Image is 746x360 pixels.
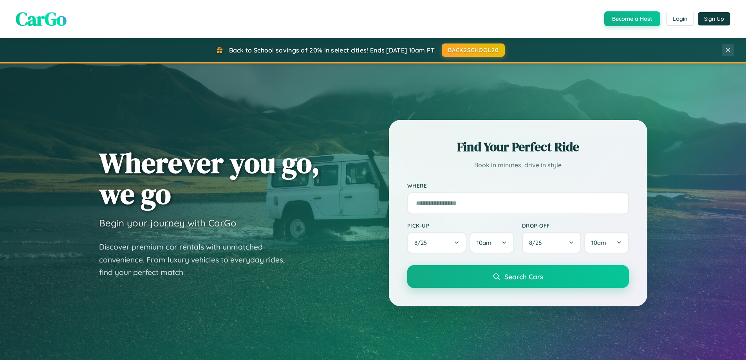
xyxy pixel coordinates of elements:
button: Become a Host [604,11,660,26]
span: Back to School savings of 20% in select cities! Ends [DATE] 10am PT. [229,46,436,54]
button: 8/26 [522,232,582,253]
button: Login [666,12,694,26]
span: 8 / 25 [414,239,431,246]
button: Sign Up [698,12,730,25]
button: Search Cars [407,265,629,288]
button: 8/25 [407,232,467,253]
label: Where [407,183,629,189]
h1: Wherever you go, we go [99,147,320,209]
label: Drop-off [522,222,629,229]
button: 10am [584,232,629,253]
span: 10am [477,239,491,246]
span: Search Cars [504,272,543,281]
button: 10am [470,232,514,253]
label: Pick-up [407,222,514,229]
span: CarGo [16,6,67,32]
span: 10am [591,239,606,246]
button: BACK2SCHOOL20 [442,43,505,57]
h2: Find Your Perfect Ride [407,138,629,156]
p: Book in minutes, drive in style [407,159,629,171]
span: 8 / 26 [529,239,546,246]
h3: Begin your journey with CarGo [99,217,237,229]
p: Discover premium car rentals with unmatched convenience. From luxury vehicles to everyday rides, ... [99,241,295,279]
